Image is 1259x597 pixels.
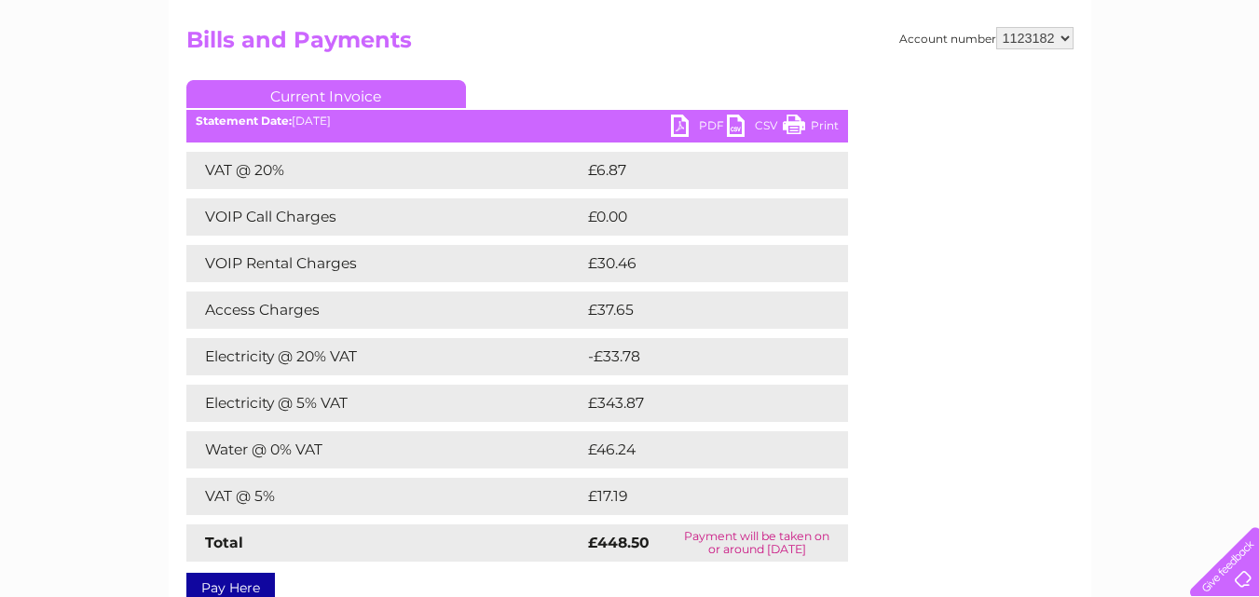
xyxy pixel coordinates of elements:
[205,534,243,551] strong: Total
[583,198,805,236] td: £0.00
[186,80,466,108] a: Current Invoice
[186,152,583,189] td: VAT @ 20%
[978,79,1019,93] a: Energy
[1197,79,1241,93] a: Log out
[583,152,804,189] td: £6.87
[671,115,727,142] a: PDF
[186,385,583,422] td: Electricity @ 5% VAT
[1030,79,1086,93] a: Telecoms
[186,292,583,329] td: Access Charges
[583,292,810,329] td: £37.65
[186,431,583,468] td: Water @ 0% VAT
[666,524,848,562] td: Payment will be taken on or around [DATE]
[583,431,811,468] td: £46.24
[583,245,812,282] td: £30.46
[186,478,583,515] td: VAT @ 5%
[899,27,1074,49] div: Account number
[583,385,815,422] td: £343.87
[186,198,583,236] td: VOIP Call Charges
[1135,79,1181,93] a: Contact
[583,478,806,515] td: £17.19
[783,115,839,142] a: Print
[190,10,1071,90] div: Clear Business is a trading name of Verastar Limited (registered in [GEOGRAPHIC_DATA] No. 3667643...
[44,48,139,105] img: logo.png
[186,27,1074,62] h2: Bills and Payments
[583,338,814,375] td: -£33.78
[931,79,966,93] a: Water
[1097,79,1124,93] a: Blog
[186,115,848,128] div: [DATE]
[727,115,783,142] a: CSV
[588,534,650,551] strong: £448.50
[196,114,292,128] b: Statement Date:
[186,245,583,282] td: VOIP Rental Charges
[908,9,1036,33] a: 0333 014 3131
[186,338,583,375] td: Electricity @ 20% VAT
